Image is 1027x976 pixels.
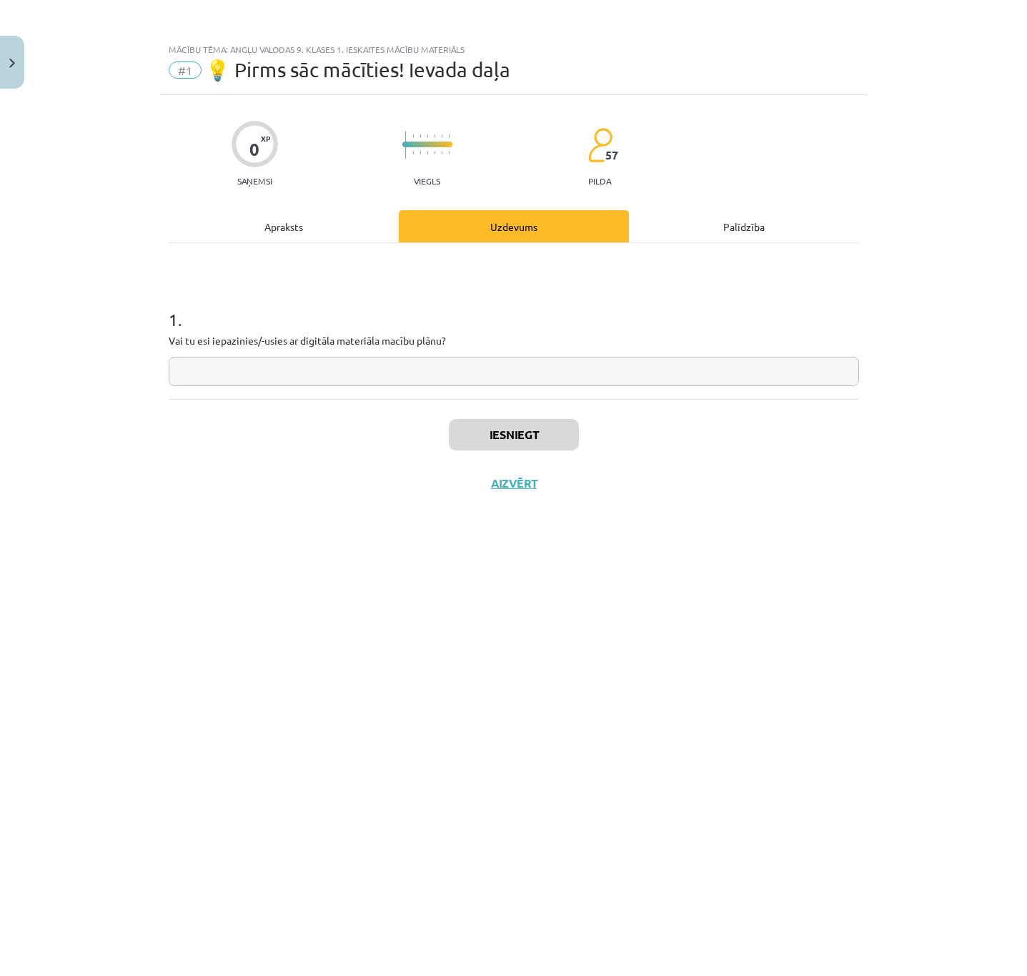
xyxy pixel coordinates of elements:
img: icon-short-line-57e1e144782c952c97e751825c79c345078a6d821885a25fce030b3d8c18986b.svg [434,134,435,138]
span: 57 [605,149,618,162]
p: Vai tu esi iepazinies/-usies ar digitāla materiāla macību plānu? [169,333,859,348]
p: pilda [588,176,611,186]
img: icon-short-line-57e1e144782c952c97e751825c79c345078a6d821885a25fce030b3d8c18986b.svg [412,134,414,138]
button: Iesniegt [449,419,579,450]
img: icon-short-line-57e1e144782c952c97e751825c79c345078a6d821885a25fce030b3d8c18986b.svg [434,151,435,154]
div: 0 [249,139,259,159]
img: students-c634bb4e5e11cddfef0936a35e636f08e4e9abd3cc4e673bd6f9a4125e45ecb1.svg [587,127,612,163]
div: Mācību tēma: Angļu valodas 9. klases 1. ieskaites mācību materiāls [169,44,859,54]
span: 💡 Pirms sāc mācīties! Ievada daļa [205,58,510,82]
img: icon-short-line-57e1e144782c952c97e751825c79c345078a6d821885a25fce030b3d8c18986b.svg [441,134,442,138]
p: Viegls [414,176,440,186]
p: Saņemsi [232,176,278,186]
button: Aizvērt [487,476,541,491]
img: icon-short-line-57e1e144782c952c97e751825c79c345078a6d821885a25fce030b3d8c18986b.svg [441,151,442,154]
div: Palīdzība [629,210,859,242]
img: icon-short-line-57e1e144782c952c97e751825c79c345078a6d821885a25fce030b3d8c18986b.svg [427,134,428,138]
img: icon-short-line-57e1e144782c952c97e751825c79c345078a6d821885a25fce030b3d8c18986b.svg [412,151,414,154]
h1: 1 . [169,285,859,329]
img: icon-close-lesson-0947bae3869378f0d4975bcd49f059093ad1ed9edebbc8119c70593378902aed.svg [9,59,15,68]
img: icon-short-line-57e1e144782c952c97e751825c79c345078a6d821885a25fce030b3d8c18986b.svg [427,151,428,154]
img: icon-short-line-57e1e144782c952c97e751825c79c345078a6d821885a25fce030b3d8c18986b.svg [448,134,450,138]
div: Apraksts [169,210,399,242]
img: icon-short-line-57e1e144782c952c97e751825c79c345078a6d821885a25fce030b3d8c18986b.svg [420,151,421,154]
img: icon-long-line-d9ea69661e0d244f92f715978eff75569469978d946b2353a9bb055b3ed8787d.svg [405,131,407,159]
span: XP [261,134,270,142]
img: icon-short-line-57e1e144782c952c97e751825c79c345078a6d821885a25fce030b3d8c18986b.svg [448,151,450,154]
img: icon-short-line-57e1e144782c952c97e751825c79c345078a6d821885a25fce030b3d8c18986b.svg [420,134,421,138]
span: #1 [169,61,202,79]
div: Uzdevums [399,210,629,242]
